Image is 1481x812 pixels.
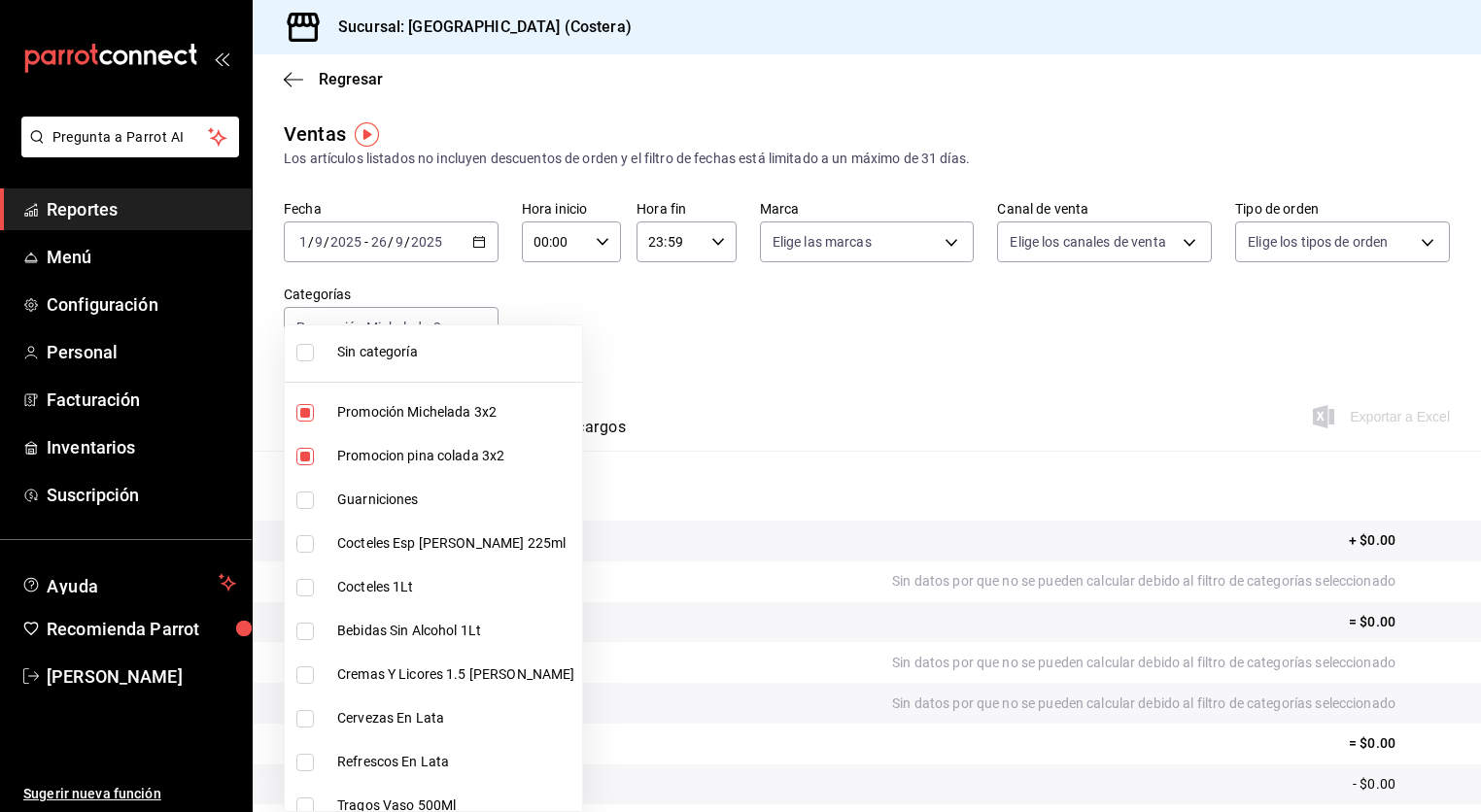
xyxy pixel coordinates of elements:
span: Bebidas Sin Alcohol 1Lt [337,621,574,641]
img: Tooltip marker [355,122,379,147]
span: Promoción Michelada 3x2 [337,402,574,423]
span: Refrescos En Lata [337,752,574,772]
span: Cervezas En Lata [337,708,574,728]
span: Cocteles 1Lt [337,577,574,597]
span: Guarniciones [337,490,574,510]
span: Cocteles Esp [PERSON_NAME] 225ml [337,533,574,554]
span: Cremas Y Licores 1.5 [PERSON_NAME] [337,664,574,685]
span: Promocion pina colada 3x2 [337,446,574,466]
span: Sin categoría [337,342,574,362]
